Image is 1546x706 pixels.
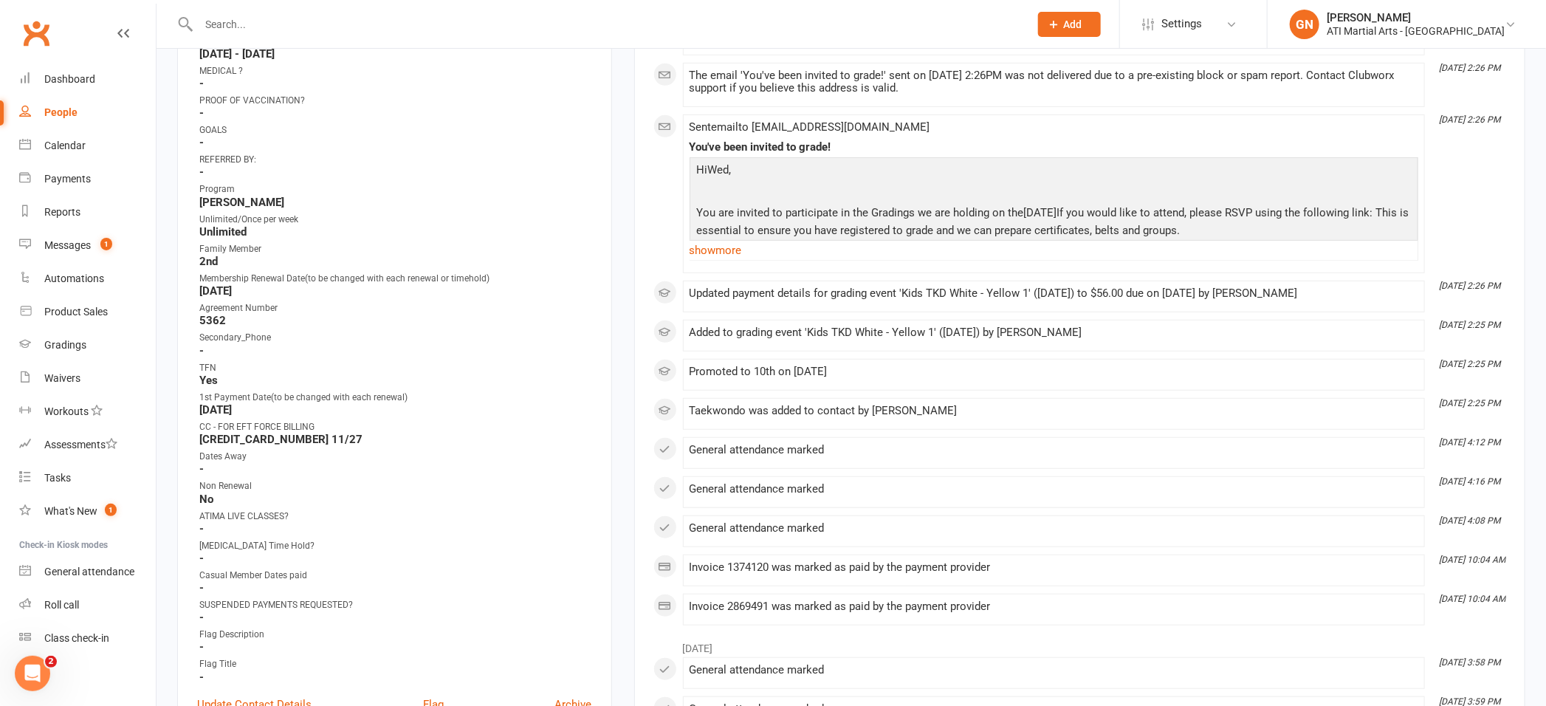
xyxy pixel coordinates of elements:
[19,589,156,622] a: Roll call
[199,462,592,476] strong: -
[18,15,55,52] a: Clubworx
[199,640,592,654] strong: -
[44,140,86,151] div: Calendar
[199,403,592,417] strong: [DATE]
[690,483,1418,496] div: General attendance marked
[19,63,156,96] a: Dashboard
[199,123,592,137] div: GOALS
[1161,7,1202,41] span: Settings
[199,242,592,256] div: Family Member
[19,162,156,196] a: Payments
[1439,281,1500,291] i: [DATE] 2:26 PM
[199,569,592,583] div: Casual Member Dates paid
[690,69,1418,95] div: The email 'You've been invited to grade!' sent on [DATE] 2:26PM was not delivered due to a pre-ex...
[1064,18,1082,30] span: Add
[19,362,156,395] a: Waivers
[1327,24,1505,38] div: ATI Martial Arts - [GEOGRAPHIC_DATA]
[44,73,95,85] div: Dashboard
[19,428,156,462] a: Assessments
[1038,12,1101,37] button: Add
[1439,476,1500,487] i: [DATE] 4:16 PM
[690,141,1418,154] div: You've been invited to grade!
[19,129,156,162] a: Calendar
[697,163,708,176] span: Hi
[1439,320,1500,330] i: [DATE] 2:25 PM
[690,240,1418,261] a: show more
[44,472,71,484] div: Tasks
[19,262,156,295] a: Automations
[19,495,156,528] a: What's New1
[697,206,1024,219] span: You are invited to participate in the Gradings we are holding on the
[199,598,592,612] div: SUSPENDED PAYMENTS REQUESTED?
[199,374,592,387] strong: Yes
[199,284,592,298] strong: [DATE]
[1439,555,1505,565] i: [DATE] 10:04 AM
[690,444,1418,456] div: General attendance marked
[1439,437,1500,448] i: [DATE] 4:12 PM
[199,510,592,524] div: ATIMA LIVE CLASSES?
[1290,10,1319,39] div: GN
[199,94,592,108] div: PROOF OF VACCINATION?
[45,656,57,668] span: 2
[1439,114,1500,125] i: [DATE] 2:26 PM
[690,366,1418,378] div: Promoted to 10th on [DATE]
[708,163,729,176] span: Wed
[15,656,50,691] iframe: Intercom live chat
[690,120,930,134] span: Sent email to [EMAIL_ADDRESS][DOMAIN_NAME]
[19,462,156,495] a: Tasks
[199,77,592,90] strong: -
[199,165,592,179] strong: -
[199,106,592,120] strong: -
[199,196,592,209] strong: [PERSON_NAME]
[44,173,91,185] div: Payments
[199,581,592,594] strong: -
[690,326,1418,339] div: Added to grading event 'Kids TKD White - Yellow 1' ([DATE]) by [PERSON_NAME]
[44,632,109,644] div: Class check-in
[1439,359,1500,369] i: [DATE] 2:25 PM
[199,47,592,61] strong: [DATE] - [DATE]
[690,600,1418,613] div: Invoice 2869491 was marked as paid by the payment provider
[105,504,117,516] span: 1
[199,493,592,506] strong: No
[19,196,156,229] a: Reports
[1327,11,1505,24] div: [PERSON_NAME]
[199,344,592,357] strong: -
[690,287,1418,300] div: Updated payment details for grading event 'Kids TKD White - Yellow 1' ([DATE]) to $56.00 due on [...
[199,671,592,684] strong: -
[199,657,592,671] div: Flag Title
[1439,594,1505,604] i: [DATE] 10:04 AM
[199,255,592,268] strong: 2nd
[199,628,592,642] div: Flag Description
[199,611,592,624] strong: -
[19,96,156,129] a: People
[199,136,592,149] strong: -
[199,420,592,434] div: CC - FOR EFT FORCE BILLING
[1439,657,1500,668] i: [DATE] 3:58 PM
[690,522,1418,535] div: General attendance marked
[199,391,592,405] div: 1st Payment Date(to be changed with each renewal)
[44,372,80,384] div: Waivers
[19,555,156,589] a: General attendance kiosk mode
[199,301,592,315] div: Agreement Number
[44,239,91,251] div: Messages
[199,225,592,239] strong: Unlimited
[199,522,592,535] strong: -
[199,272,592,286] div: Membership Renewal Date(to be changed with each renewal or timehold)
[199,433,592,446] strong: [CREDIT_CARD_NUMBER] 11/27
[729,163,732,176] span: ,
[44,206,80,218] div: Reports
[44,439,117,450] div: Assessments
[44,599,79,611] div: Roll call
[690,561,1418,574] div: Invoice 1374120 was marked as paid by the payment provider
[1439,398,1500,408] i: [DATE] 2:25 PM
[199,479,592,493] div: Non Renewal
[199,314,592,327] strong: 5362
[653,633,1506,657] li: [DATE]
[44,566,134,578] div: General attendance
[1439,63,1500,73] i: [DATE] 2:26 PM
[44,339,86,351] div: Gradings
[199,361,592,375] div: TFN
[19,295,156,329] a: Product Sales
[44,306,108,318] div: Product Sales
[199,331,592,345] div: Secondary_Phone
